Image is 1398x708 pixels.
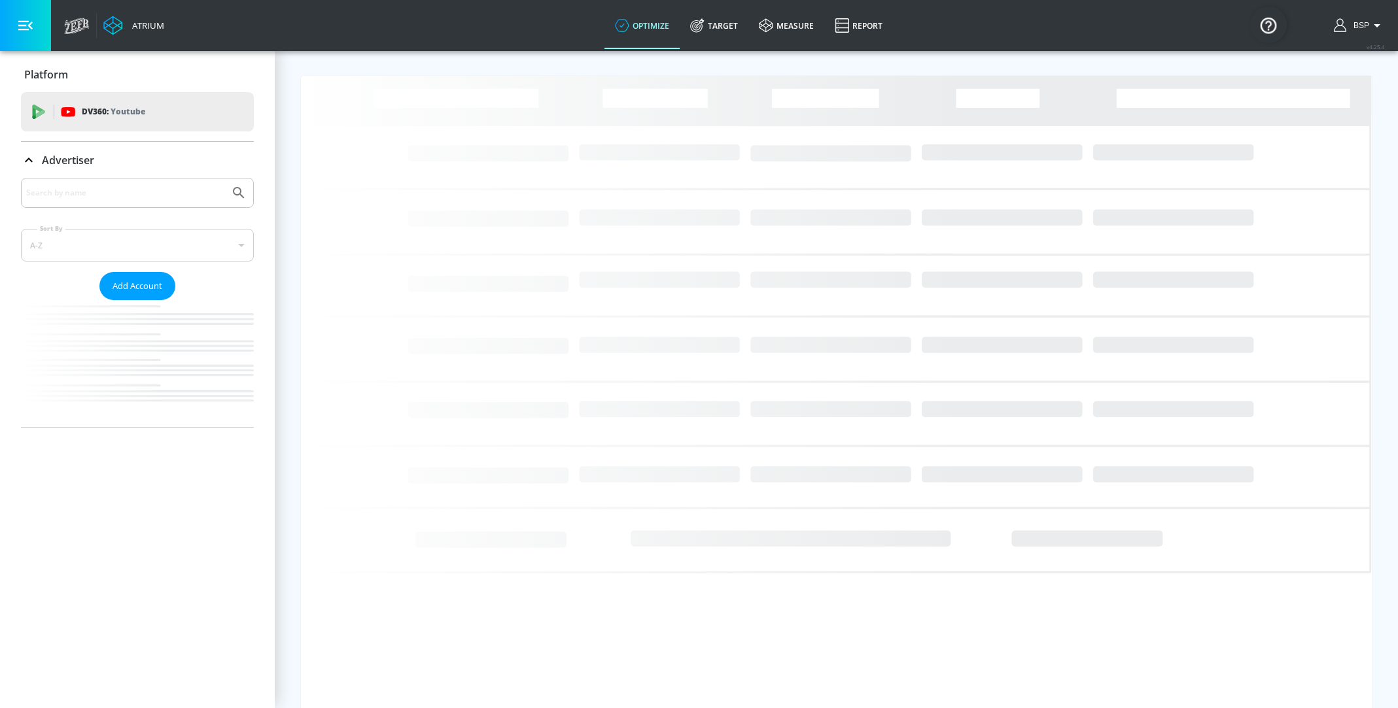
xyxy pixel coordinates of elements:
[37,224,65,233] label: Sort By
[99,272,175,300] button: Add Account
[1334,18,1385,33] button: BSP
[103,16,164,35] a: Atrium
[21,142,254,178] div: Advertiser
[21,178,254,427] div: Advertiser
[21,300,254,427] nav: list of Advertiser
[748,2,824,49] a: measure
[21,229,254,261] div: A-Z
[824,2,893,49] a: Report
[680,2,748,49] a: Target
[42,153,94,167] p: Advertiser
[127,20,164,31] div: Atrium
[24,67,68,82] p: Platform
[1367,43,1385,50] span: v 4.25.4
[113,278,162,294] span: Add Account
[604,2,680,49] a: optimize
[1348,21,1369,30] span: login as: bsp_linking@zefr.com
[26,184,224,201] input: Search by name
[21,92,254,131] div: DV360: Youtube
[21,56,254,93] div: Platform
[82,105,145,119] p: DV360:
[1250,7,1287,43] button: Open Resource Center
[111,105,145,118] p: Youtube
